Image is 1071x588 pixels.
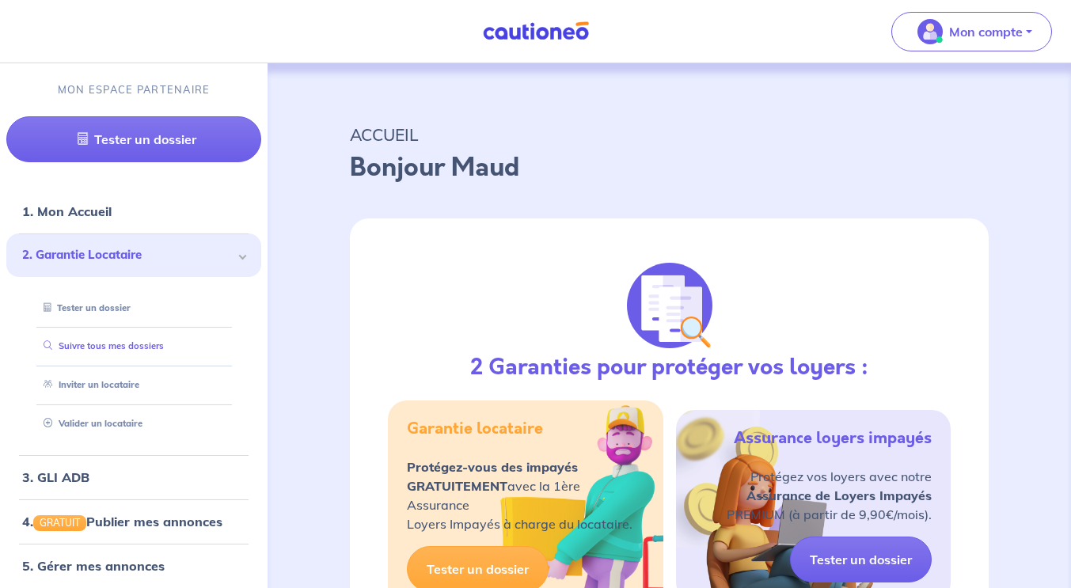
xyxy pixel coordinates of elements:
div: 2. Garantie Locataire [6,233,261,277]
div: 4.GRATUITPublier mes annonces [6,506,261,537]
a: 5. Gérer mes annonces [22,558,165,574]
div: Suivre tous mes dossiers [25,333,242,359]
div: 5. Gérer mes annonces [6,550,261,582]
a: Inviter un locataire [37,379,139,390]
a: Suivre tous mes dossiers [37,340,164,351]
div: 3. GLI ADB [6,461,261,493]
h3: 2 Garanties pour protéger vos loyers : [470,355,868,381]
img: illu_account_valid_menu.svg [917,19,943,44]
strong: Assurance de Loyers Impayés [746,487,932,503]
img: justif-loupe [627,263,712,348]
a: Tester un dossier [37,302,131,313]
a: Tester un dossier [6,116,261,162]
p: ACCUEIL [350,120,989,149]
a: 3. GLI ADB [22,469,89,485]
h5: Assurance loyers impayés [734,429,932,448]
img: Cautioneo [477,21,595,41]
a: 4.GRATUITPublier mes annonces [22,514,222,529]
a: 1. Mon Accueil [22,203,112,219]
a: Valider un locataire [37,418,142,429]
div: Valider un locataire [25,411,242,437]
p: avec la 1ère Assurance Loyers Impayés à charge du locataire. [407,457,644,533]
p: Bonjour Maud [350,149,989,187]
div: 1. Mon Accueil [6,195,261,227]
p: Protégez vos loyers avec notre PREMIUM (à partir de 9,90€/mois). [727,467,932,524]
strong: Protégez-vous des impayés GRATUITEMENT [407,459,578,494]
div: Tester un dossier [25,295,242,321]
button: illu_account_valid_menu.svgMon compte [891,12,1052,51]
h5: Garantie locataire [407,419,543,438]
a: Tester un dossier [790,537,932,582]
p: MON ESPACE PARTENAIRE [58,82,211,97]
div: Inviter un locataire [25,372,242,398]
span: 2. Garantie Locataire [22,246,234,264]
p: Mon compte [949,22,1023,41]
